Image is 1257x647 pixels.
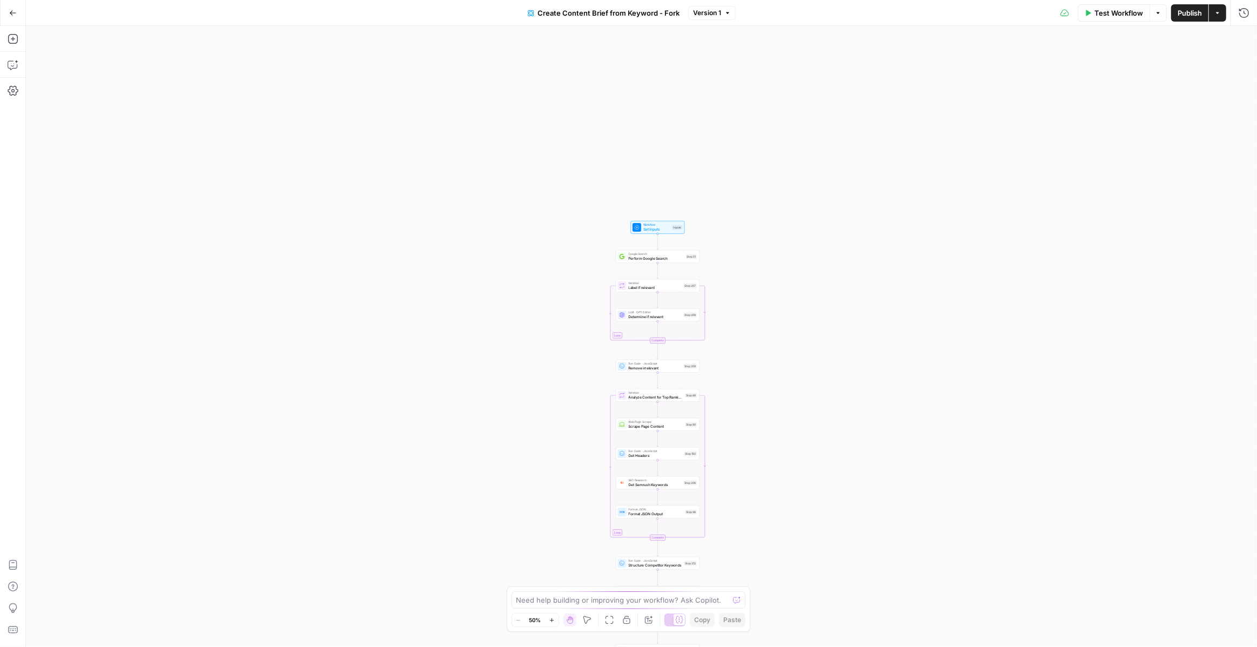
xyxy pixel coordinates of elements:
g: Edge from step_207 to step_208 [657,292,658,308]
div: Inputs [673,225,683,230]
div: Complete [650,535,666,541]
div: Complete [616,338,700,343]
span: Get Headers [629,453,682,459]
div: Step 206 [684,481,697,486]
g: Edge from step_206 to step_96 [657,489,658,505]
div: Google SearchPerform Google SearchStep 51 [616,250,700,263]
span: Structure Competitor Keywords [629,563,682,568]
span: Determine if relevant [629,314,682,320]
g: Edge from step_89 to step_90 [657,402,658,417]
div: Step 207 [684,284,697,288]
span: Workflow [643,223,670,227]
span: Copy [694,615,710,625]
div: Step 212 [684,561,697,566]
div: Step 51 [686,254,697,259]
span: Analyze Content for Top Ranking Pages [629,395,683,400]
div: SEO ResearchGet Semrush KeywordsStep 206 [616,476,700,489]
span: Version 1 [693,8,721,18]
span: Format JSON Output [629,511,683,517]
span: Get Semrush Keywords [629,482,682,488]
div: Complete [650,338,666,343]
span: Run Code · JavaScript [629,362,682,366]
div: Step 209 [684,364,697,369]
div: Run Code · JavaScriptRemove irrelevantStep 209 [616,360,700,373]
span: Iteration [629,281,682,286]
g: Edge from start to step_51 [657,234,658,250]
div: Format JSONFormat JSON OutputStep 96 [616,506,700,518]
span: Scrape Page Content [629,424,683,429]
div: LoopIterationAnalyze Content for Top Ranking PagesStep 89 [616,389,700,402]
span: Set Inputs [643,227,670,232]
span: Test Workflow [1094,8,1143,18]
g: Edge from step_209 to step_89 [657,373,658,388]
span: SEO Research [629,478,682,483]
span: Create Content Brief from Keyword - Fork [537,8,680,18]
span: Iteration [629,391,683,395]
div: LLM · GPT-5 MiniDetermine if relevantStep 208 [616,308,700,321]
div: Web Page ScrapeScrape Page ContentStep 90 [616,418,700,431]
div: Step 96 [685,510,697,515]
img: ey5lt04xp3nqzrimtu8q5fsyor3u [620,481,625,486]
div: Step 192 [684,451,697,456]
span: Run Code · JavaScript [629,449,682,454]
button: Version 1 [688,6,736,20]
span: Paste [723,615,741,625]
span: LLM · GPT-5 Mini [629,311,682,315]
div: Step 89 [685,393,697,398]
span: Format JSON [629,508,683,512]
span: 50% [529,616,541,624]
div: WorkflowSet InputsInputs [616,221,700,234]
span: Label if relevant [629,285,682,291]
g: Edge from step_192 to step_206 [657,460,658,476]
div: Run Code · JavaScriptGet HeadersStep 192 [616,447,700,460]
button: Copy [690,613,715,627]
g: Edge from step_51 to step_207 [657,263,658,279]
div: LLM · [PERSON_NAME] 4Analyze TitlesStep 198 [616,586,700,599]
div: Step 90 [685,422,697,427]
div: LoopIterationLabel if relevantStep 207 [616,279,700,292]
span: Perform Google Search [629,256,684,261]
button: Publish [1171,4,1208,22]
g: Edge from step_214 to step_202 [657,628,658,644]
span: Run Code · JavaScript [629,559,682,563]
button: Test Workflow [1078,4,1150,22]
span: Remove irrelevant [629,366,682,371]
g: Edge from step_212 to step_198 [657,570,658,585]
div: Step 208 [684,313,697,318]
span: Google Search [629,252,684,257]
g: Edge from step_90 to step_192 [657,431,658,447]
div: Run Code · JavaScriptStructure Competitor KeywordsStep 212 [616,557,700,570]
g: Edge from step_89-iteration-end to step_212 [657,541,658,556]
span: Publish [1178,8,1202,18]
span: Web Page Scrape [629,420,683,424]
g: Edge from step_207-iteration-end to step_209 [657,343,658,359]
button: Paste [719,613,745,627]
div: Complete [616,535,700,541]
button: Create Content Brief from Keyword - Fork [521,4,686,22]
